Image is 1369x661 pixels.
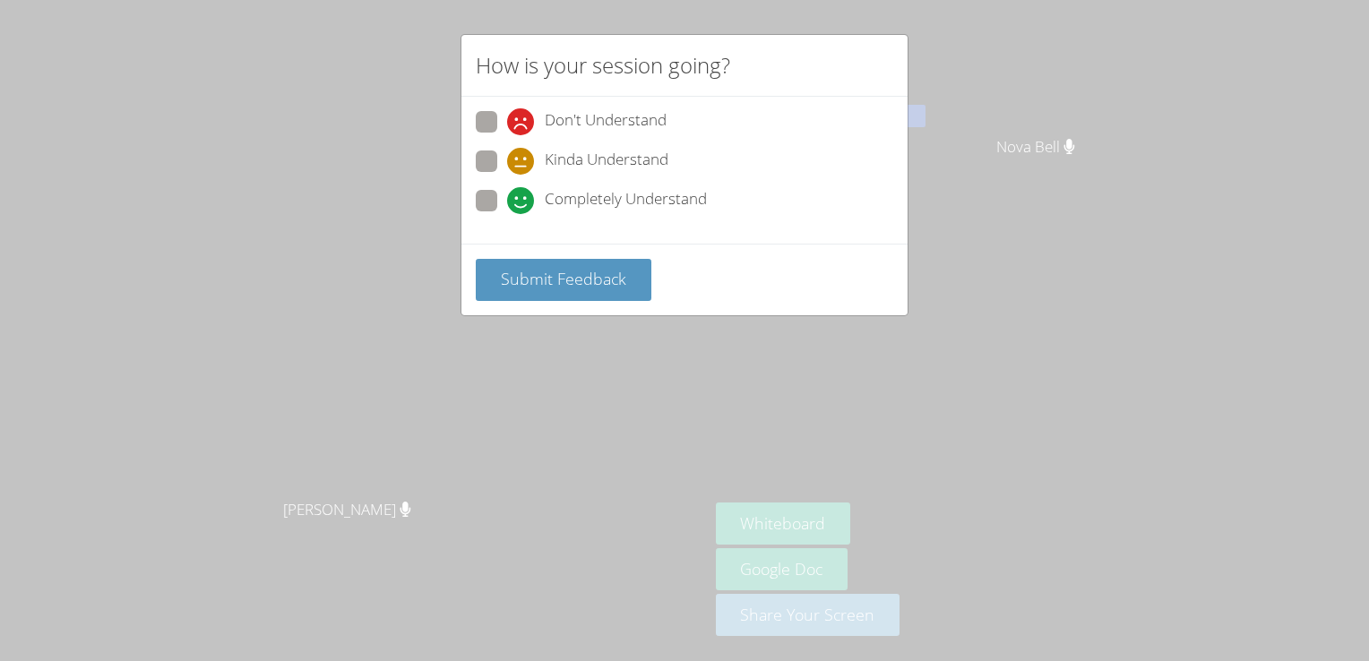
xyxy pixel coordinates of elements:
[545,187,707,214] span: Completely Understand
[545,108,667,135] span: Don't Understand
[476,259,651,301] button: Submit Feedback
[545,148,668,175] span: Kinda Understand
[501,268,626,289] span: Submit Feedback
[476,49,730,82] h2: How is your session going?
